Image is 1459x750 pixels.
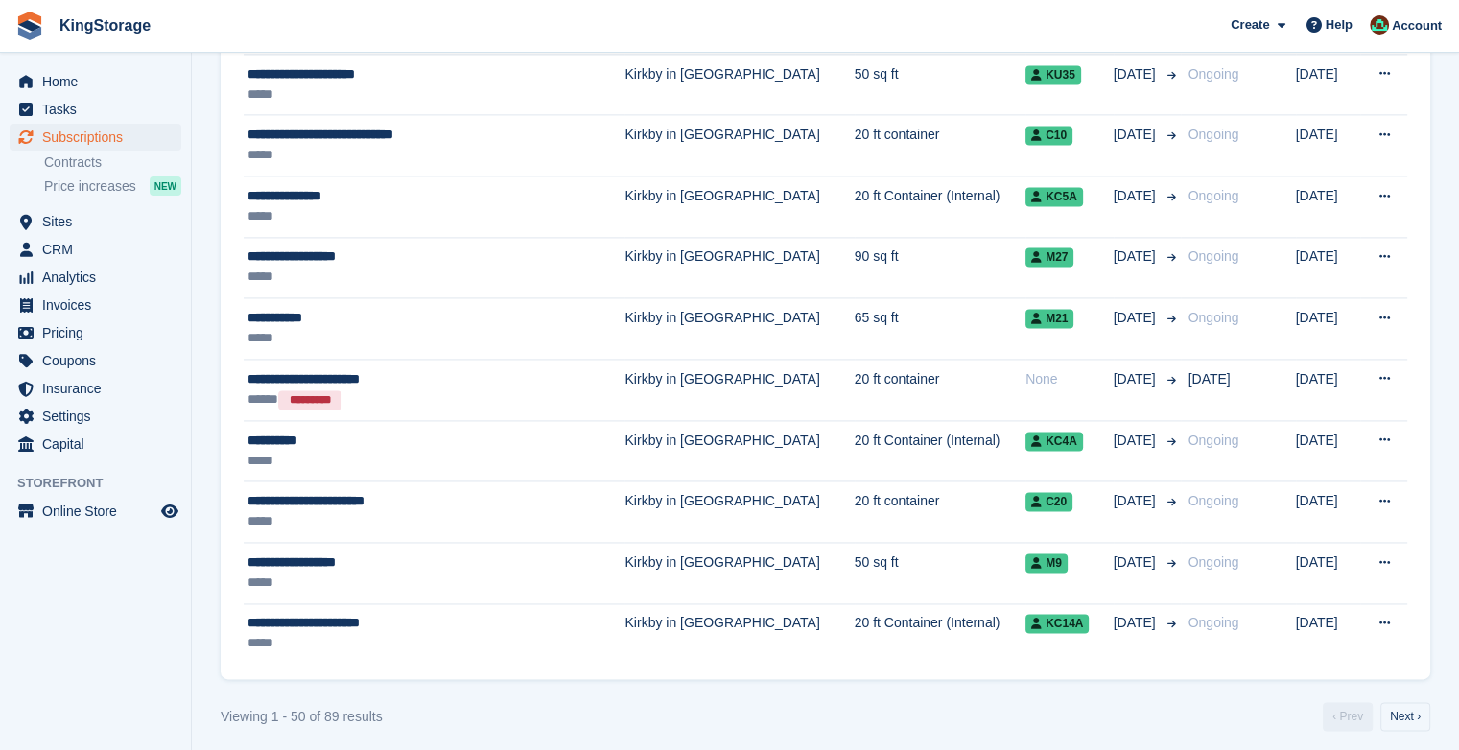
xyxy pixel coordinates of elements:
[855,542,1025,603] td: 50 sq ft
[44,177,136,196] span: Price increases
[1188,66,1239,82] span: Ongoing
[42,431,157,457] span: Capital
[10,208,181,235] a: menu
[624,237,854,298] td: Kirkby in [GEOGRAPHIC_DATA]
[1323,702,1373,731] a: Previous
[1188,554,1239,570] span: Ongoing
[624,298,854,360] td: Kirkby in [GEOGRAPHIC_DATA]
[1188,371,1231,387] span: [DATE]
[855,359,1025,420] td: 20 ft container
[1231,15,1269,35] span: Create
[1114,125,1160,145] span: [DATE]
[1025,309,1073,328] span: M21
[1025,614,1089,633] span: KC14A
[1114,186,1160,206] span: [DATE]
[855,298,1025,360] td: 65 sq ft
[1025,553,1068,573] span: M9
[10,292,181,318] a: menu
[42,292,157,318] span: Invoices
[624,420,854,481] td: Kirkby in [GEOGRAPHIC_DATA]
[10,236,181,263] a: menu
[1114,64,1160,84] span: [DATE]
[15,12,44,40] img: stora-icon-8386f47178a22dfd0bd8f6a31ec36ba5ce8667c1dd55bd0f319d3a0aa187defe.svg
[1188,433,1239,448] span: Ongoing
[1025,187,1083,206] span: KC5A
[1188,493,1239,508] span: Ongoing
[42,347,157,374] span: Coupons
[10,375,181,402] a: menu
[1392,16,1442,35] span: Account
[42,96,157,123] span: Tasks
[1296,481,1360,543] td: [DATE]
[624,54,854,115] td: Kirkby in [GEOGRAPHIC_DATA]
[42,375,157,402] span: Insurance
[1296,237,1360,298] td: [DATE]
[42,124,157,151] span: Subscriptions
[1025,369,1113,389] div: None
[855,176,1025,238] td: 20 ft Container (Internal)
[10,96,181,123] a: menu
[624,115,854,176] td: Kirkby in [GEOGRAPHIC_DATA]
[1296,420,1360,481] td: [DATE]
[1296,54,1360,115] td: [DATE]
[1025,65,1081,84] span: KU35
[1114,431,1160,451] span: [DATE]
[42,236,157,263] span: CRM
[10,68,181,95] a: menu
[10,498,181,525] a: menu
[158,500,181,523] a: Preview store
[624,359,854,420] td: Kirkby in [GEOGRAPHIC_DATA]
[1188,127,1239,142] span: Ongoing
[10,403,181,430] a: menu
[1296,359,1360,420] td: [DATE]
[10,264,181,291] a: menu
[1319,702,1434,731] nav: Pages
[855,237,1025,298] td: 90 sq ft
[10,319,181,346] a: menu
[10,431,181,457] a: menu
[1114,552,1160,573] span: [DATE]
[1114,246,1160,267] span: [DATE]
[150,176,181,196] div: NEW
[855,115,1025,176] td: 20 ft container
[1296,115,1360,176] td: [DATE]
[17,474,191,493] span: Storefront
[42,319,157,346] span: Pricing
[42,264,157,291] span: Analytics
[1380,702,1430,731] a: Next
[855,481,1025,543] td: 20 ft container
[1296,298,1360,360] td: [DATE]
[52,10,158,41] a: KingStorage
[624,481,854,543] td: Kirkby in [GEOGRAPHIC_DATA]
[10,347,181,374] a: menu
[10,124,181,151] a: menu
[1025,126,1072,145] span: C10
[855,54,1025,115] td: 50 sq ft
[1025,247,1073,267] span: M27
[42,498,157,525] span: Online Store
[1188,188,1239,203] span: Ongoing
[1188,615,1239,630] span: Ongoing
[42,208,157,235] span: Sites
[624,176,854,238] td: Kirkby in [GEOGRAPHIC_DATA]
[1025,492,1072,511] span: C20
[44,176,181,197] a: Price increases NEW
[1114,308,1160,328] span: [DATE]
[1296,603,1360,664] td: [DATE]
[1370,15,1389,35] img: John King
[1296,176,1360,238] td: [DATE]
[1114,491,1160,511] span: [DATE]
[624,542,854,603] td: Kirkby in [GEOGRAPHIC_DATA]
[1114,369,1160,389] span: [DATE]
[1296,542,1360,603] td: [DATE]
[221,707,383,727] div: Viewing 1 - 50 of 89 results
[1188,310,1239,325] span: Ongoing
[1114,613,1160,633] span: [DATE]
[1188,248,1239,264] span: Ongoing
[42,403,157,430] span: Settings
[624,603,854,664] td: Kirkby in [GEOGRAPHIC_DATA]
[1326,15,1353,35] span: Help
[855,603,1025,664] td: 20 ft Container (Internal)
[1025,432,1083,451] span: KC4A
[42,68,157,95] span: Home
